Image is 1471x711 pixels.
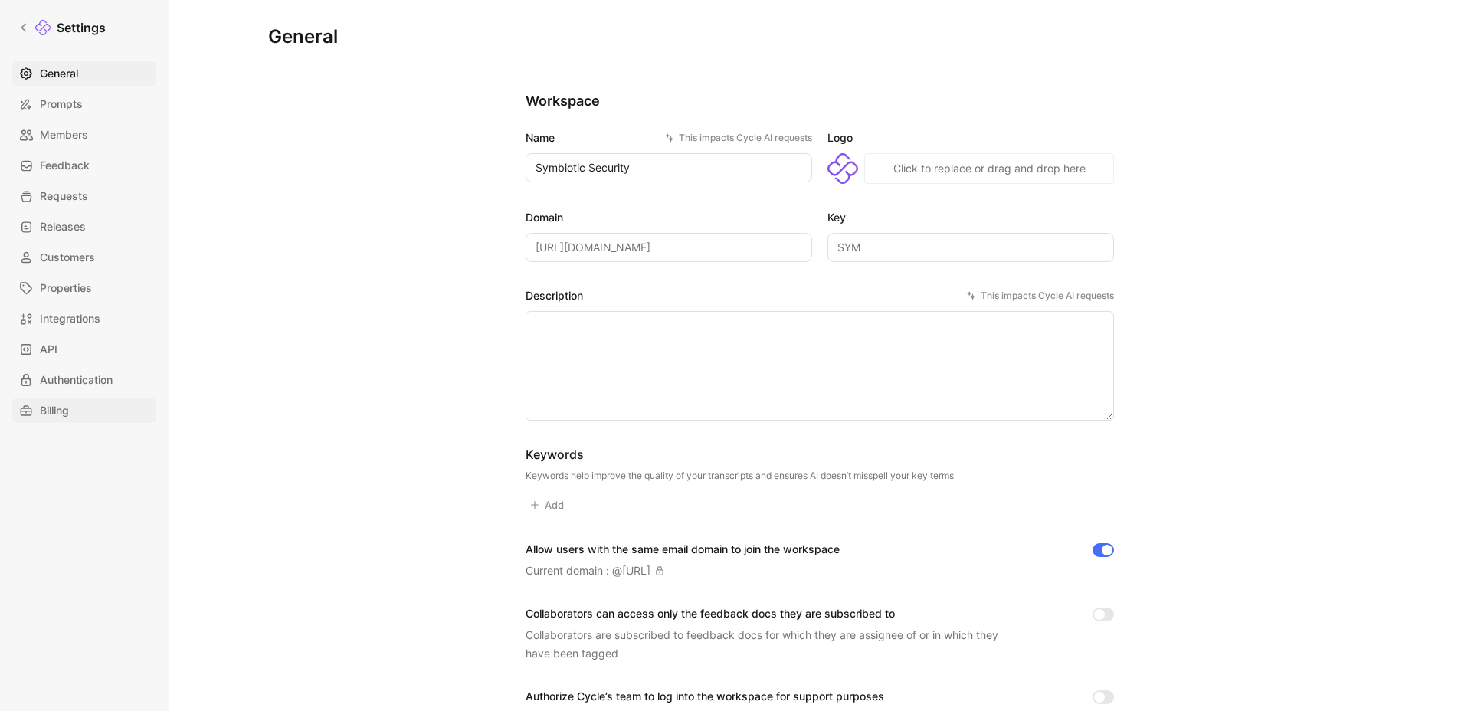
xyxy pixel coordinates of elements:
span: Billing [40,401,69,420]
a: Integrations [12,306,156,331]
span: Integrations [40,310,100,328]
a: Properties [12,276,156,300]
label: Description [526,287,1114,305]
h1: General [268,25,338,49]
a: Settings [12,12,112,43]
a: Requests [12,184,156,208]
button: Click to replace or drag and drop here [864,153,1114,184]
span: API [40,340,57,359]
label: Key [827,208,1114,227]
div: Allow users with the same email domain to join the workspace [526,540,840,559]
img: logo [827,153,858,184]
span: Releases [40,218,86,236]
a: Customers [12,245,156,270]
span: Prompts [40,95,83,113]
div: Authorize Cycle’s team to log into the workspace for support purposes [526,687,884,706]
input: Some placeholder [526,233,812,262]
a: API [12,337,156,362]
span: Properties [40,279,92,297]
a: Members [12,123,156,147]
a: Prompts [12,92,156,116]
h2: Workspace [526,92,1114,110]
a: Billing [12,398,156,423]
a: Authentication [12,368,156,392]
div: This impacts Cycle AI requests [665,130,812,146]
h1: Settings [57,18,106,37]
span: Authentication [40,371,113,389]
span: Requests [40,187,88,205]
div: This impacts Cycle AI requests [967,288,1114,303]
button: Add [526,494,571,516]
a: Feedback [12,153,156,178]
span: General [40,64,78,83]
div: Keywords [526,445,954,464]
label: Logo [827,129,1114,147]
div: [URL] [622,562,650,580]
span: Feedback [40,156,90,175]
span: Customers [40,248,95,267]
a: General [12,61,156,86]
div: Collaborators are subscribed to feedback docs for which they are assignee of or in which they hav... [526,626,1016,663]
label: Domain [526,208,812,227]
div: Keywords help improve the quality of your transcripts and ensures AI doesn’t misspell your key terms [526,470,954,482]
div: Current domain : @ [526,562,664,580]
label: Name [526,129,812,147]
a: Releases [12,215,156,239]
span: Members [40,126,88,144]
div: Collaborators can access only the feedback docs they are subscribed to [526,605,1016,623]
